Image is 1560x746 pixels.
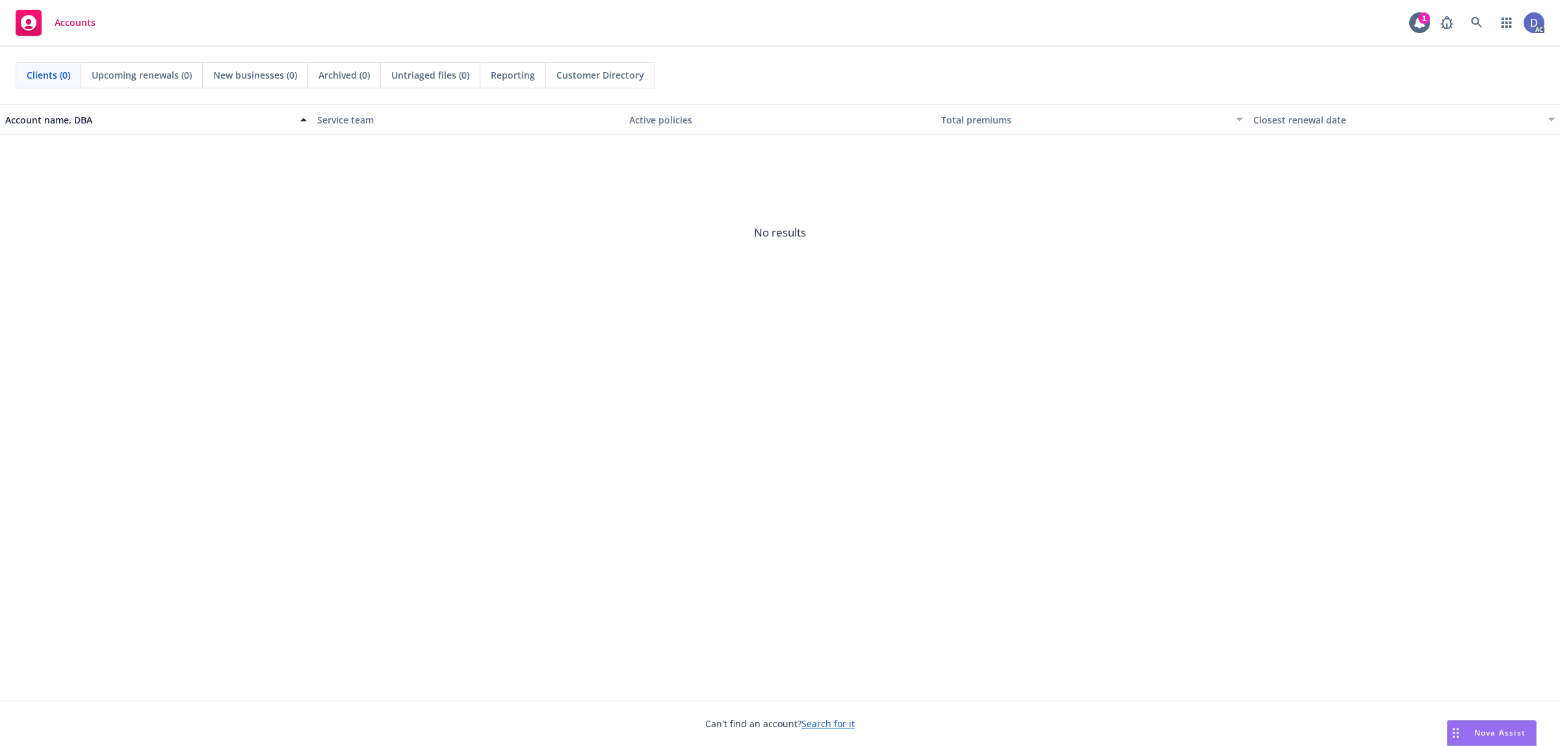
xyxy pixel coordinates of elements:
button: Active policies [624,104,936,135]
div: Drag to move [1448,721,1464,745]
div: Active policies [629,113,931,127]
span: New businesses (0) [213,68,297,82]
a: Search for it [801,717,855,730]
button: Nova Assist [1447,720,1537,746]
a: Accounts [10,5,101,41]
div: 1 [1418,12,1430,24]
span: Upcoming renewals (0) [92,68,192,82]
span: Nova Assist [1474,727,1526,738]
span: Archived (0) [318,68,370,82]
div: Closest renewal date [1253,113,1540,127]
a: Switch app [1494,10,1520,36]
button: Service team [312,104,624,135]
button: Total premiums [936,104,1248,135]
div: Service team [317,113,619,127]
span: Reporting [491,68,535,82]
a: Search [1464,10,1490,36]
div: Account name, DBA [5,113,292,127]
span: Untriaged files (0) [391,68,469,82]
span: Can't find an account? [705,717,855,730]
div: Total premiums [941,113,1228,127]
span: Clients (0) [27,68,70,82]
a: Report a Bug [1434,10,1460,36]
img: photo [1524,12,1544,33]
span: Accounts [55,18,96,28]
button: Closest renewal date [1248,104,1560,135]
span: Customer Directory [556,68,644,82]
